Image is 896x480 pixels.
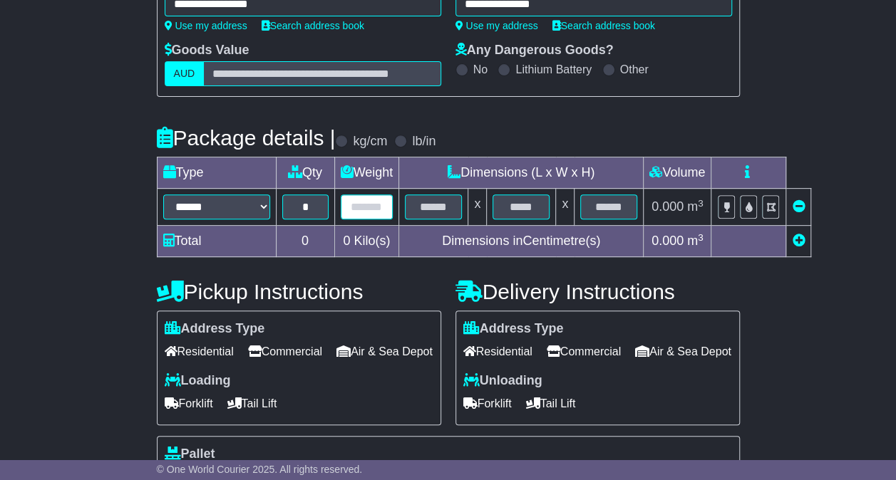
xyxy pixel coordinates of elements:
span: Air & Sea Depot [336,340,433,362]
label: Unloading [463,373,542,389]
label: Loading [165,373,231,389]
label: Pallet [165,447,215,462]
label: Other [620,63,649,76]
label: AUD [165,61,205,86]
span: Forklift [165,392,213,414]
span: Residential [463,340,532,362]
h4: Delivery Instructions [455,280,740,303]
label: No [473,63,488,76]
span: Tail Lift [526,392,576,414]
td: Dimensions in Centimetre(s) [399,226,644,257]
td: x [468,189,487,226]
sup: 3 [698,232,704,243]
label: lb/in [412,134,436,150]
span: Commercial [547,340,621,362]
a: Search address book [552,20,655,31]
td: Volume [644,157,711,189]
label: kg/cm [353,134,387,150]
span: 0.000 [652,234,684,248]
span: Forklift [463,392,512,414]
label: Address Type [463,321,564,337]
span: 0 [343,234,350,248]
span: Commercial [248,340,322,362]
span: m [687,199,704,214]
td: 0 [276,226,334,257]
h4: Package details | [157,126,336,150]
sup: 3 [698,198,704,209]
a: Use my address [455,20,538,31]
td: Weight [334,157,399,189]
label: Goods Value [165,43,249,58]
td: x [556,189,575,226]
td: Kilo(s) [334,226,399,257]
span: © One World Courier 2025. All rights reserved. [157,464,363,475]
a: Search address book [262,20,364,31]
label: Any Dangerous Goods? [455,43,614,58]
a: Use my address [165,20,247,31]
td: Total [157,226,276,257]
a: Add new item [792,234,805,248]
span: m [687,234,704,248]
label: Address Type [165,321,265,337]
td: Qty [276,157,334,189]
a: Remove this item [792,199,805,214]
label: Lithium Battery [515,63,592,76]
span: Tail Lift [227,392,277,414]
span: Residential [165,340,234,362]
td: Dimensions (L x W x H) [399,157,644,189]
span: 0.000 [652,199,684,214]
td: Type [157,157,276,189]
h4: Pickup Instructions [157,280,441,303]
span: Air & Sea Depot [635,340,731,362]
